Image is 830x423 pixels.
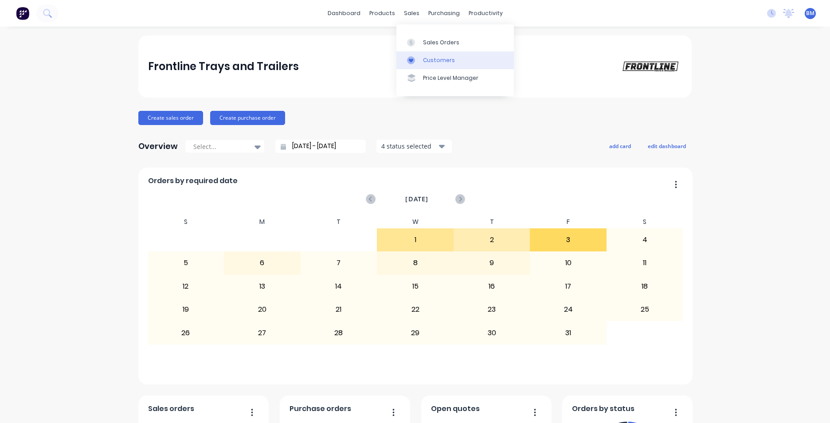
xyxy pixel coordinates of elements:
[224,275,300,298] div: 13
[301,298,377,321] div: 21
[377,215,454,228] div: W
[607,298,683,321] div: 25
[424,7,464,20] div: purchasing
[454,321,530,344] div: 30
[454,298,530,321] div: 23
[224,215,301,228] div: M
[138,137,178,155] div: Overview
[603,140,637,152] button: add card
[323,7,365,20] a: dashboard
[454,215,530,228] div: T
[377,252,453,274] div: 8
[381,141,437,151] div: 4 status selected
[224,321,300,344] div: 27
[423,39,459,47] div: Sales Orders
[148,252,224,274] div: 5
[607,275,683,298] div: 18
[572,403,634,414] span: Orders by status
[365,7,399,20] div: products
[396,51,514,69] a: Customers
[530,298,606,321] div: 24
[148,176,238,186] span: Orders by required date
[290,403,351,414] span: Purchase orders
[530,321,606,344] div: 31
[376,140,452,153] button: 4 status selected
[301,321,377,344] div: 28
[530,215,607,228] div: F
[607,252,683,274] div: 11
[405,194,428,204] span: [DATE]
[210,111,285,125] button: Create purchase order
[16,7,29,20] img: Factory
[148,58,299,75] div: Frontline Trays and Trailers
[431,403,480,414] span: Open quotes
[464,7,507,20] div: productivity
[138,111,203,125] button: Create sales order
[148,275,224,298] div: 12
[642,140,692,152] button: edit dashboard
[423,56,455,64] div: Customers
[377,229,453,251] div: 1
[530,229,606,251] div: 3
[301,252,377,274] div: 7
[301,275,377,298] div: 14
[806,9,814,17] span: BM
[301,215,377,228] div: T
[399,7,424,20] div: sales
[377,298,453,321] div: 22
[148,321,224,344] div: 26
[607,215,683,228] div: S
[530,252,606,274] div: 10
[396,69,514,87] a: Price Level Manager
[148,215,224,228] div: S
[423,74,478,82] div: Price Level Manager
[224,298,300,321] div: 20
[377,321,453,344] div: 29
[377,275,453,298] div: 15
[148,403,194,414] span: Sales orders
[396,33,514,51] a: Sales Orders
[620,59,682,73] img: Frontline Trays and Trailers
[454,229,530,251] div: 2
[530,275,606,298] div: 17
[224,252,300,274] div: 6
[454,252,530,274] div: 9
[148,298,224,321] div: 19
[454,275,530,298] div: 16
[607,229,683,251] div: 4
